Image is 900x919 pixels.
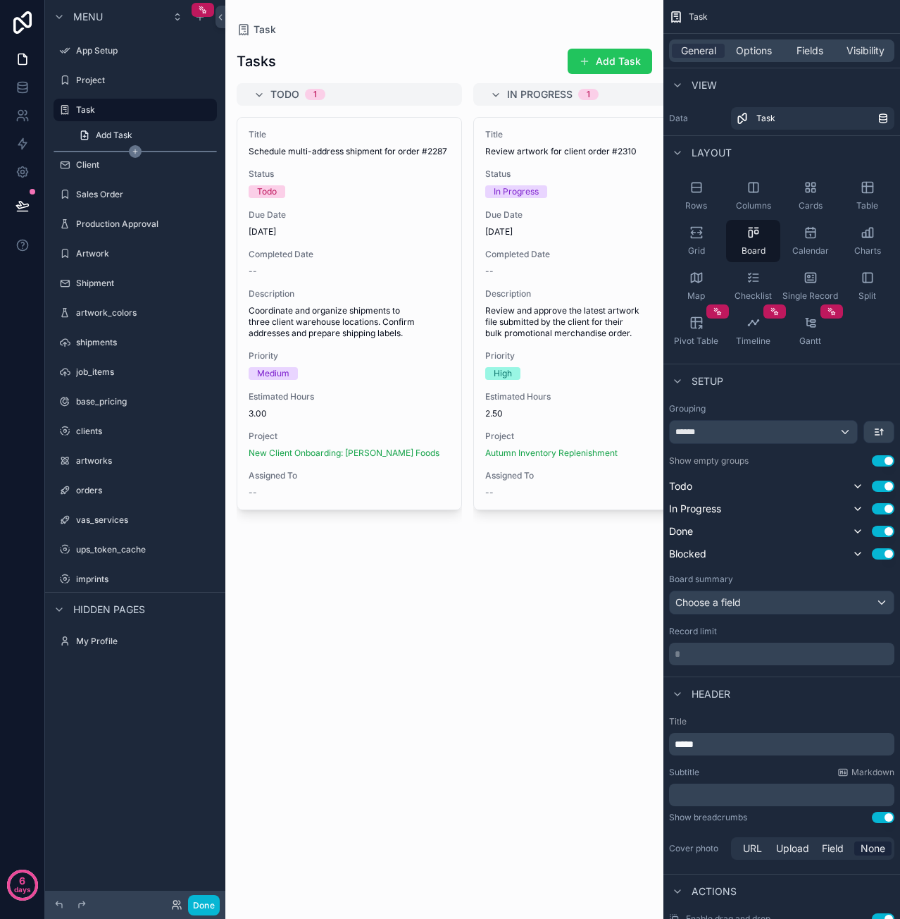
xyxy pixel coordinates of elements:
label: Board summary [669,574,733,585]
a: App Setup [54,39,217,62]
span: Markdown [851,767,894,778]
a: artworks [54,450,217,472]
div: Choose a field [670,591,894,614]
span: Rows [685,200,707,211]
span: Layout [692,146,732,160]
label: My Profile [76,636,214,647]
a: Task [54,99,217,121]
span: View [692,78,717,92]
a: orders [54,479,217,502]
a: job_items [54,361,217,383]
span: Board [742,245,765,257]
div: scrollable content [669,643,894,665]
span: Task [689,11,708,23]
label: Client [76,159,214,171]
span: None [861,841,885,856]
span: Checklist [735,290,772,302]
span: In Progress [669,502,721,516]
span: Cards [799,200,823,211]
button: Charts [840,220,894,262]
a: Task [731,107,894,130]
a: vas_services [54,509,217,531]
span: Pivot Table [674,335,718,347]
span: URL [743,841,762,856]
span: Todo [669,479,692,493]
label: shipments [76,337,214,348]
a: Sales Order [54,183,217,206]
label: artwork_colors [76,307,214,319]
span: Options [736,44,772,58]
label: Grouping [669,403,706,414]
button: Choose a field [669,591,894,615]
span: Fields [796,44,823,58]
a: Project [54,69,217,92]
label: Artwork [76,248,214,259]
label: Subtitle [669,767,699,778]
span: Visibility [846,44,885,58]
span: Actions [692,884,737,899]
span: Timeline [736,335,770,347]
label: clients [76,426,214,437]
label: artworks [76,455,214,467]
span: Task [756,113,775,124]
span: Grid [688,245,705,257]
label: Record limit [669,626,717,637]
a: imprints [54,568,217,591]
a: Add Task [70,124,217,147]
span: Header [692,687,730,701]
label: Title [669,716,894,727]
span: Hidden pages [73,603,145,617]
label: Cover photo [669,843,725,854]
span: Gantt [799,335,821,347]
div: Show breadcrumbs [669,812,747,823]
a: Markdown [837,767,894,778]
span: Upload [776,841,809,856]
span: Map [687,290,705,302]
p: 6 [19,874,25,888]
a: clients [54,420,217,443]
a: artwork_colors [54,302,217,324]
div: scrollable content [669,733,894,755]
a: Client [54,154,217,176]
label: Show empty groups [669,455,749,467]
span: Field [822,841,844,856]
span: Table [856,200,878,211]
button: Calendar [783,220,837,262]
label: Sales Order [76,189,214,200]
button: Columns [726,175,780,217]
label: vas_services [76,514,214,526]
label: Production Approval [76,218,214,230]
label: Project [76,75,214,86]
div: scrollable content [669,784,894,806]
label: Data [669,113,725,124]
button: Board [726,220,780,262]
a: Production Approval [54,213,217,235]
span: Charts [854,245,881,257]
span: Add Task [96,130,132,141]
label: Task [76,104,208,116]
button: Rows [669,175,723,217]
button: Map [669,265,723,307]
label: job_items [76,366,214,378]
label: ups_token_cache [76,544,214,555]
label: imprints [76,574,214,585]
span: Setup [692,374,723,388]
a: Artwork [54,242,217,265]
button: Done [188,895,220,915]
button: Pivot Table [669,310,723,352]
button: Checklist [726,265,780,307]
button: Split [840,265,894,307]
span: Single Record [782,290,838,302]
button: Timeline [726,310,780,352]
p: days [14,880,31,899]
a: base_pricing [54,390,217,413]
span: Menu [73,10,103,24]
button: Cards [783,175,837,217]
button: Gantt [783,310,837,352]
label: App Setup [76,45,214,56]
label: base_pricing [76,396,214,407]
label: Shipment [76,278,214,289]
button: Grid [669,220,723,262]
span: General [681,44,716,58]
button: Table [840,175,894,217]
